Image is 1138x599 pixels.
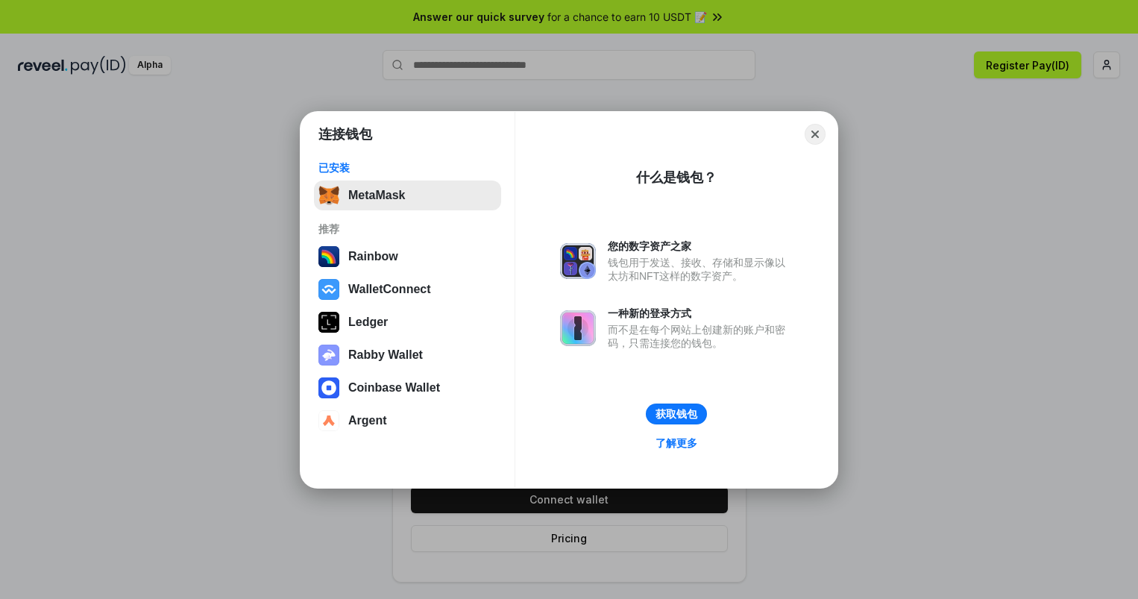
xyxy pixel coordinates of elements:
div: MetaMask [348,189,405,202]
a: 了解更多 [647,433,706,453]
div: Argent [348,414,387,427]
div: 钱包用于发送、接收、存储和显示像以太坊和NFT这样的数字资产。 [608,256,793,283]
button: MetaMask [314,181,501,210]
div: Ledger [348,316,388,329]
div: Rainbow [348,250,398,263]
button: 获取钱包 [646,404,707,424]
img: svg+xml,%3Csvg%20width%3D%2228%22%20height%3D%2228%22%20viewBox%3D%220%200%2028%2028%22%20fill%3D... [318,279,339,300]
button: Coinbase Wallet [314,373,501,403]
div: Coinbase Wallet [348,381,440,395]
button: WalletConnect [314,275,501,304]
button: Argent [314,406,501,436]
div: 了解更多 [656,436,697,450]
img: svg+xml,%3Csvg%20xmlns%3D%22http%3A%2F%2Fwww.w3.org%2F2000%2Fsvg%22%20fill%3D%22none%22%20viewBox... [560,310,596,346]
div: 您的数字资产之家 [608,239,793,253]
div: 已安装 [318,161,497,175]
img: svg+xml,%3Csvg%20fill%3D%22none%22%20height%3D%2233%22%20viewBox%3D%220%200%2035%2033%22%20width%... [318,185,339,206]
h1: 连接钱包 [318,125,372,143]
img: svg+xml,%3Csvg%20xmlns%3D%22http%3A%2F%2Fwww.w3.org%2F2000%2Fsvg%22%20fill%3D%22none%22%20viewBox... [560,243,596,279]
button: Close [805,124,826,145]
div: 什么是钱包？ [636,169,717,186]
div: WalletConnect [348,283,431,296]
img: svg+xml,%3Csvg%20width%3D%2228%22%20height%3D%2228%22%20viewBox%3D%220%200%2028%2028%22%20fill%3D... [318,377,339,398]
button: Rabby Wallet [314,340,501,370]
div: 获取钱包 [656,407,697,421]
div: 而不是在每个网站上创建新的账户和密码，只需连接您的钱包。 [608,323,793,350]
div: Rabby Wallet [348,348,423,362]
div: 推荐 [318,222,497,236]
img: svg+xml,%3Csvg%20width%3D%22120%22%20height%3D%22120%22%20viewBox%3D%220%200%20120%20120%22%20fil... [318,246,339,267]
button: Ledger [314,307,501,337]
img: svg+xml,%3Csvg%20xmlns%3D%22http%3A%2F%2Fwww.w3.org%2F2000%2Fsvg%22%20width%3D%2228%22%20height%3... [318,312,339,333]
img: svg+xml,%3Csvg%20width%3D%2228%22%20height%3D%2228%22%20viewBox%3D%220%200%2028%2028%22%20fill%3D... [318,410,339,431]
img: svg+xml,%3Csvg%20xmlns%3D%22http%3A%2F%2Fwww.w3.org%2F2000%2Fsvg%22%20fill%3D%22none%22%20viewBox... [318,345,339,366]
button: Rainbow [314,242,501,272]
div: 一种新的登录方式 [608,307,793,320]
